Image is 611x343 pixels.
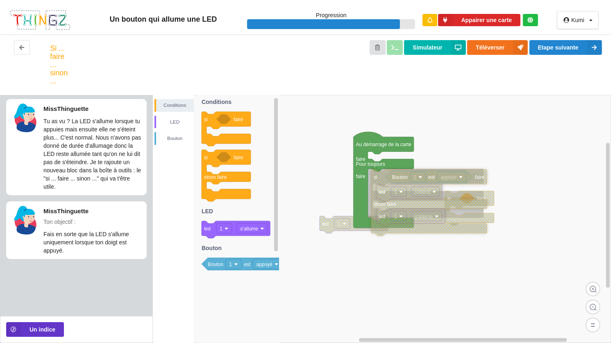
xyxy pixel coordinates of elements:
div: Un bouton qui allume une LED [79,15,248,24]
text: sinon faire [204,174,227,180]
text: 1 [229,262,232,267]
text: Bouton [208,262,223,267]
text: faire [234,117,243,122]
button: Appairer une carte [438,14,521,27]
text: s'allume [240,226,258,232]
text: si [374,174,377,180]
text: faire [477,196,487,201]
button: Annuler les modifications et revenir au début de l'étape [370,40,386,55]
text: 1 [220,226,223,232]
text: 1 [413,174,416,180]
text: faire [234,155,243,160]
text: s'éteint [415,189,430,195]
text: LED [202,208,213,214]
button: Un indice [6,322,64,337]
text: led [204,226,211,232]
text: si [204,155,208,160]
text: faire [356,156,366,162]
text: est [428,174,435,180]
div: Si ... faire ... sinon ... [50,44,68,85]
p: Tu as vu ? La LED s'allume lorsque tu appuies mais ensuite elle ne s'éteint plus... C'est normal.... [43,117,142,191]
text: Conditions [202,99,232,105]
text: appuyé [441,174,457,180]
text: Pour toujours [356,161,385,167]
button: Simulateur [404,40,466,55]
button: Téléverser [467,40,528,55]
text: est [244,262,251,267]
text: Bouton [202,245,222,251]
p: Progression [247,11,415,19]
text: led [379,189,385,195]
button: Etape suivante [529,40,602,55]
text: faire [475,174,485,180]
p: Ton objectif : [43,218,142,226]
text: Bouton [392,174,408,180]
div: LED [156,118,194,126]
p: MissThinguette [43,104,142,113]
text: 1 [394,189,397,195]
text: 1 [394,214,397,219]
text: sinon faire [374,201,397,207]
div: Kumi [571,17,584,23]
img: thingz_logo.png [9,9,71,31]
p: MissThinguette [43,207,142,215]
text: si [204,117,208,122]
div: Tu es connecté au serveur de création de Thingz [523,14,538,26]
text: s'allume [415,214,433,219]
text: led [379,214,385,219]
text: appuyé [256,262,273,267]
text: Au démarrage de la carte [356,142,411,147]
p: Fais en sorte que la LED s'allume uniquement lorsque ton doigt est appuyé. [43,230,142,255]
div: Bouton [156,134,194,142]
text: si [447,196,451,201]
div: Conditions [156,101,194,109]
